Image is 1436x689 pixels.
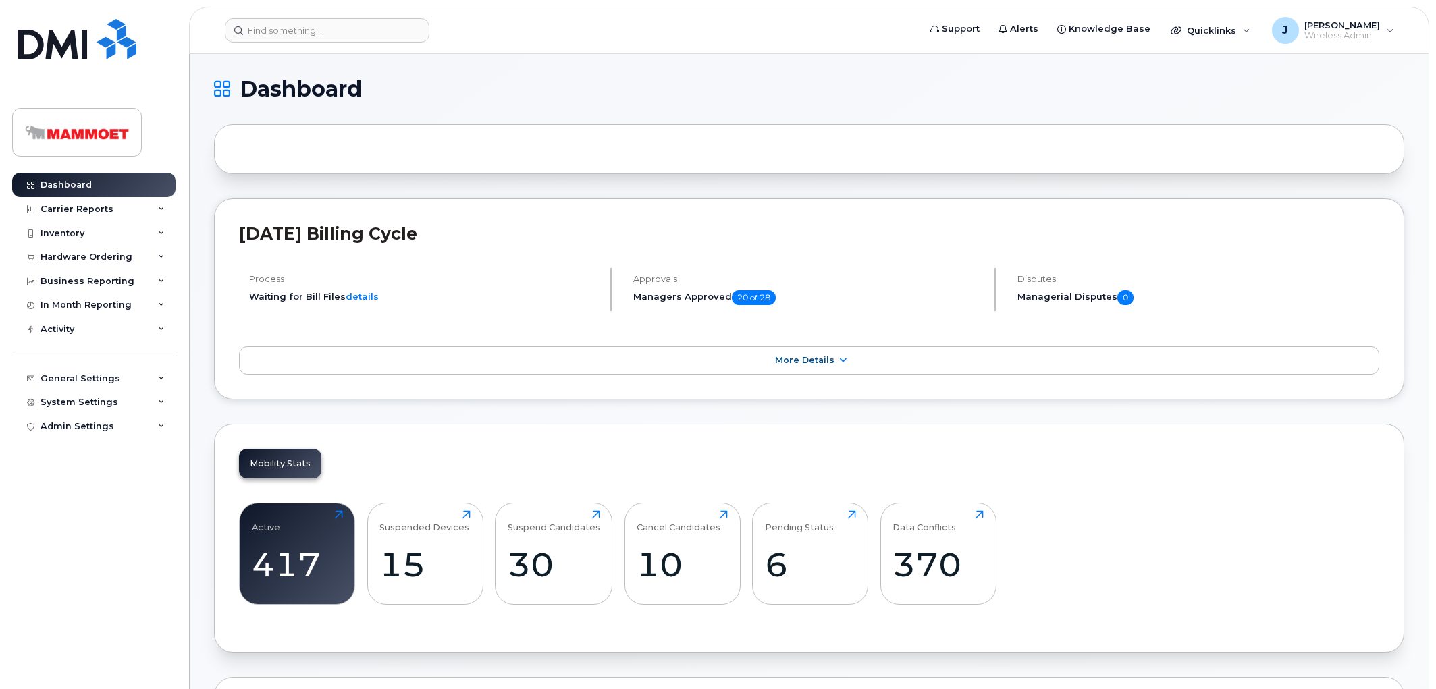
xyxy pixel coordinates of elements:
[1377,630,1426,679] iframe: Messenger Launcher
[633,290,983,305] h5: Managers Approved
[637,510,720,532] div: Cancel Candidates
[249,290,599,303] li: Waiting for Bill Files
[1017,290,1379,305] h5: Managerial Disputes
[1017,274,1379,284] h4: Disputes
[765,510,856,597] a: Pending Status6
[637,510,728,597] a: Cancel Candidates10
[239,223,1379,244] h2: [DATE] Billing Cycle
[252,545,343,584] div: 417
[765,510,834,532] div: Pending Status
[893,510,984,597] a: Data Conflicts370
[637,545,728,584] div: 10
[379,510,469,532] div: Suspended Devices
[732,290,776,305] span: 20 of 28
[893,510,956,532] div: Data Conflicts
[379,510,471,597] a: Suspended Devices15
[893,545,984,584] div: 370
[240,79,362,99] span: Dashboard
[379,545,471,584] div: 15
[775,355,834,365] span: More Details
[765,545,856,584] div: 6
[249,274,599,284] h4: Process
[633,274,983,284] h4: Approvals
[252,510,343,597] a: Active417
[1117,290,1134,305] span: 0
[346,291,379,302] a: details
[508,510,600,532] div: Suspend Candidates
[252,510,280,532] div: Active
[508,545,600,584] div: 30
[508,510,600,597] a: Suspend Candidates30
